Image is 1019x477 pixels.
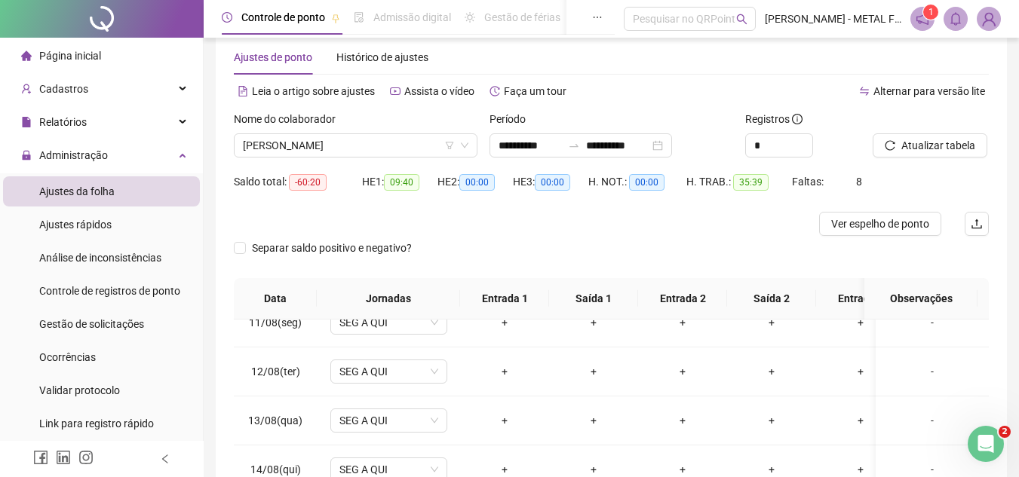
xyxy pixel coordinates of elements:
div: HE 3: [513,173,588,191]
div: + [739,412,804,429]
th: Entrada 3 [816,278,905,320]
span: filter [445,141,454,150]
th: Observações [864,278,978,320]
span: swap [859,86,870,96]
span: youtube [390,86,401,96]
span: Relatórios [39,116,87,128]
span: Controle de ponto [241,11,325,23]
span: Cadastros [39,83,88,95]
label: Nome do colaborador [234,111,345,127]
span: pushpin [331,14,340,23]
span: down [460,141,469,150]
div: + [828,412,893,429]
span: info-circle [792,114,803,124]
div: + [472,412,537,429]
span: notification [916,12,929,26]
div: - [888,314,977,331]
div: + [561,363,626,380]
div: - [888,412,977,429]
span: 35:39 [733,174,769,191]
span: Ajustes rápidos [39,219,112,231]
span: lock [21,150,32,161]
div: + [828,314,893,331]
span: reload [885,140,895,151]
span: 2 [999,426,1011,438]
th: Entrada 2 [638,278,727,320]
span: 09:40 [384,174,419,191]
div: + [472,314,537,331]
div: HE 1: [362,173,437,191]
span: SEG A QUI [339,409,438,432]
button: Atualizar tabela [873,133,987,157]
span: linkedin [56,450,71,465]
span: sun [465,12,475,23]
span: Página inicial [39,50,101,62]
span: Registros [745,111,803,127]
span: history [490,86,500,96]
div: H. TRAB.: [686,173,792,191]
span: 1 [928,7,934,17]
span: bell [949,12,962,26]
div: HE 2: [437,173,513,191]
span: file [21,117,32,127]
span: Ajustes da folha [39,185,115,197]
span: clock-circle [222,12,232,23]
span: 14/08(qui) [250,463,301,475]
span: 11/08(seg) [249,316,302,329]
sup: 1 [923,5,938,20]
span: to [568,139,580,151]
span: swap-right [568,139,580,151]
span: Faltas: [792,176,826,188]
div: - [888,363,977,380]
label: Período [490,111,536,127]
iframe: Intercom live chat [968,426,1004,462]
span: SEG A QUI [339,360,438,383]
span: SEG A QUI [339,311,438,334]
span: Ajustes de ponto [234,51,312,63]
span: Admissão digital [373,11,451,23]
span: 00:00 [535,174,570,191]
span: 00:00 [629,174,664,191]
th: Jornadas [317,278,460,320]
span: Faça um tour [504,85,566,97]
div: + [739,363,804,380]
div: + [472,363,537,380]
th: Saída 1 [549,278,638,320]
span: 8 [856,176,862,188]
span: instagram [78,450,94,465]
span: [PERSON_NAME] - METAL FERRAZ COMERCIO DE METAIS [765,11,901,27]
th: Entrada 1 [460,278,549,320]
span: left [160,454,170,464]
div: + [561,314,626,331]
span: Ocorrências [39,351,96,363]
span: 13/08(qua) [248,414,302,427]
span: Administração [39,149,108,161]
button: Ver espelho de ponto [819,212,941,236]
div: + [561,412,626,429]
img: 25573 [978,8,1000,30]
span: Validar protocolo [39,384,120,396]
span: Histórico de ajustes [336,51,428,63]
span: Atualizar tabela [901,137,975,154]
span: -60:20 [289,174,327,191]
div: + [739,314,804,331]
div: H. NOT.: [588,173,686,191]
span: file-text [238,86,248,96]
div: + [828,363,893,380]
span: Gestão de solicitações [39,318,144,330]
span: VANDERLUCIO NILES SABINO [243,134,468,157]
span: Controle de registros de ponto [39,285,180,297]
span: Alternar para versão lite [873,85,985,97]
span: Observações [876,290,965,307]
div: Saldo total: [234,173,362,191]
span: upload [971,218,983,230]
span: search [736,14,747,25]
div: + [650,314,715,331]
span: ellipsis [592,12,603,23]
div: + [650,363,715,380]
span: 00:00 [459,174,495,191]
span: Análise de inconsistências [39,252,161,264]
div: + [650,412,715,429]
span: Gestão de férias [484,11,560,23]
span: Assista o vídeo [404,85,474,97]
